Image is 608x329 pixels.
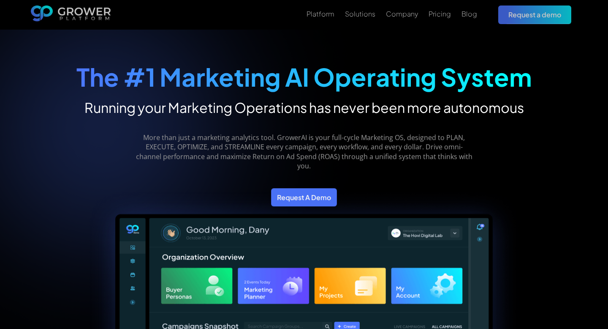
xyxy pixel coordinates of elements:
a: Pricing [429,9,451,19]
a: Request A Demo [271,188,337,206]
div: Pricing [429,10,451,18]
div: Solutions [345,10,375,18]
div: Company [386,10,418,18]
div: Blog [461,10,477,18]
a: home [31,5,111,24]
a: Company [386,9,418,19]
h2: Running your Marketing Operations has never been more autonomous [76,99,532,116]
div: Platform [307,10,334,18]
strong: The #1 Marketing AI Operating System [76,61,532,92]
a: Solutions [345,9,375,19]
p: More than just a marketing analytics tool. GrowerAI is your full-cycle Marketing OS, designed to ... [135,133,473,171]
a: Blog [461,9,477,19]
a: Request a demo [498,5,571,24]
a: Platform [307,9,334,19]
